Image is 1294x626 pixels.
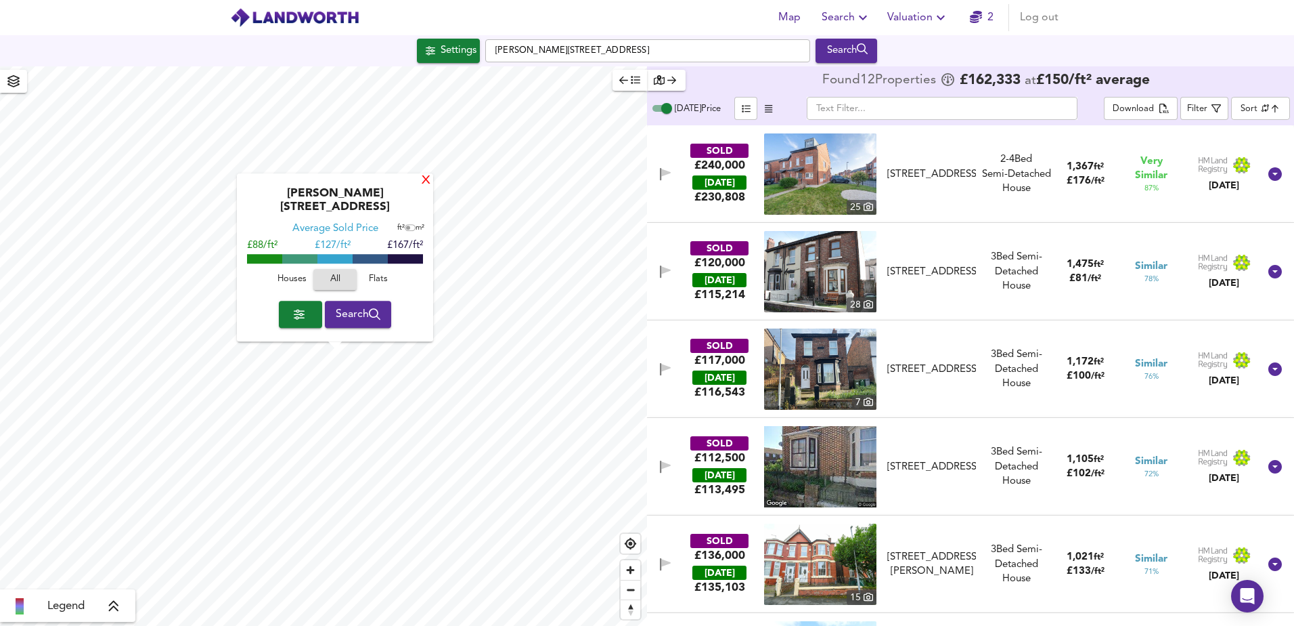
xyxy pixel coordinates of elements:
[357,270,400,291] button: Flats
[887,167,976,182] div: [STREET_ADDRESS]
[270,270,313,291] button: Houses
[621,600,640,619] button: Reset bearing to north
[230,7,359,28] img: logo
[647,125,1294,223] div: SOLD£240,000 [DATE]£230,808property thumbnail 25 [STREET_ADDRESS]2-4Bed Semi-Detached House1,367f...
[313,270,357,291] button: All
[694,385,745,400] span: £ 116,543
[647,223,1294,320] div: SOLD£120,000 [DATE]£115,214property thumbnail 28 [STREET_ADDRESS]3Bed Semi-Detached House1,475ft²...
[1094,260,1104,269] span: ft²
[694,158,745,173] div: £240,000
[1094,553,1104,562] span: ft²
[764,426,876,507] img: streetview
[1091,567,1105,576] span: / ft²
[1198,156,1251,174] img: Land Registry
[764,231,876,312] a: property thumbnail 28
[692,468,746,482] div: [DATE]
[807,97,1077,120] input: Text Filter...
[247,241,277,251] span: £88/ft²
[960,4,1003,31] button: 2
[852,395,876,410] div: 7
[882,550,981,579] div: 43 Milton Road, CH42 0JT
[1067,259,1094,270] span: 1,475
[694,255,745,270] div: £120,000
[315,241,351,251] span: £ 127/ft²
[441,42,476,60] div: Settings
[1088,274,1101,283] span: / ft²
[970,8,994,27] a: 2
[1231,97,1290,120] div: Sort
[416,225,424,232] span: m²
[887,362,976,377] div: [STREET_ADDRESS]
[882,167,981,182] div: 77 Church Road, CH42 5LD
[690,144,749,158] div: SOLD
[882,265,981,279] div: 43 Hampden Road, CH42 5LH
[1198,374,1251,388] div: [DATE]
[1067,469,1105,479] span: £ 102
[1014,4,1064,31] button: Log out
[621,580,640,600] button: Zoom out
[882,4,954,31] button: Valuation
[1020,8,1058,27] span: Log out
[647,516,1294,613] div: SOLD£136,000 [DATE]£135,103property thumbnail 15 [STREET_ADDRESS][PERSON_NAME]3Bed Semi-Detached ...
[764,133,876,215] img: property thumbnail
[1069,274,1101,284] span: £ 81
[764,231,876,312] img: property thumbnail
[1144,274,1159,285] span: 78 %
[1144,183,1159,194] span: 87 %
[690,241,749,255] div: SOLD
[694,451,745,465] div: £112,500
[694,548,745,563] div: £136,000
[1104,97,1178,120] button: Download
[847,590,876,605] div: 15
[1187,102,1207,117] div: Filter
[1198,472,1251,485] div: [DATE]
[694,190,745,205] span: £ 230,808
[1025,75,1036,87] span: at
[773,8,805,27] span: Map
[621,560,640,580] span: Zoom in
[822,74,939,87] div: Found 12 Propert ies
[1135,455,1167,469] span: Similar
[1067,455,1094,465] span: 1,105
[819,42,874,60] div: Search
[690,339,749,353] div: SOLD
[1067,176,1105,186] span: £ 176
[816,4,876,31] button: Search
[690,534,749,548] div: SOLD
[320,272,350,288] span: All
[847,297,876,312] div: 28
[1267,556,1283,572] svg: Show Details
[1091,372,1105,381] span: / ft²
[981,348,1050,391] div: 3 Bed Semi-Detached House
[397,225,405,232] span: ft²
[647,418,1294,516] div: SOLD£112,500 [DATE]£113,495[STREET_ADDRESS]3Bed Semi-Detached House1,105ft²£102/ft²Similar72%Land...
[694,482,745,497] span: £ 113,495
[417,39,480,63] button: Settings
[981,152,1050,196] div: Semi-Detached House
[1135,259,1167,274] span: Similar
[621,534,640,554] span: Find my location
[692,371,746,385] div: [DATE]
[690,436,749,451] div: SOLD
[485,39,810,62] input: Enter a location...
[244,188,426,223] div: [PERSON_NAME][STREET_ADDRESS]
[417,39,480,63] div: Click to configure Search Settings
[1144,469,1159,480] span: 72 %
[1091,469,1105,478] span: / ft²
[1094,163,1104,171] span: ft²
[981,152,1050,167] div: Rightmove thinks this is a 4 bed but Zoopla states 2 bed, so we're showing you both here
[764,329,876,410] a: property thumbnail 7
[981,250,1050,293] div: 3 Bed Semi-Detached House
[1267,264,1283,280] svg: Show Details
[1198,547,1251,564] img: Land Registry
[847,200,876,215] div: 25
[764,329,876,410] img: property thumbnail
[647,320,1294,418] div: SOLD£117,000 [DATE]£116,543property thumbnail 7 [STREET_ADDRESS]3Bed Semi-Detached House1,172ft²£...
[981,445,1050,488] div: 3 Bed Semi-Detached House
[387,241,423,251] span: £167/ft²
[764,524,876,605] a: property thumbnail 15
[764,524,876,605] img: property thumbnail
[1094,358,1104,367] span: ft²
[887,550,976,579] div: [STREET_ADDRESS][PERSON_NAME]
